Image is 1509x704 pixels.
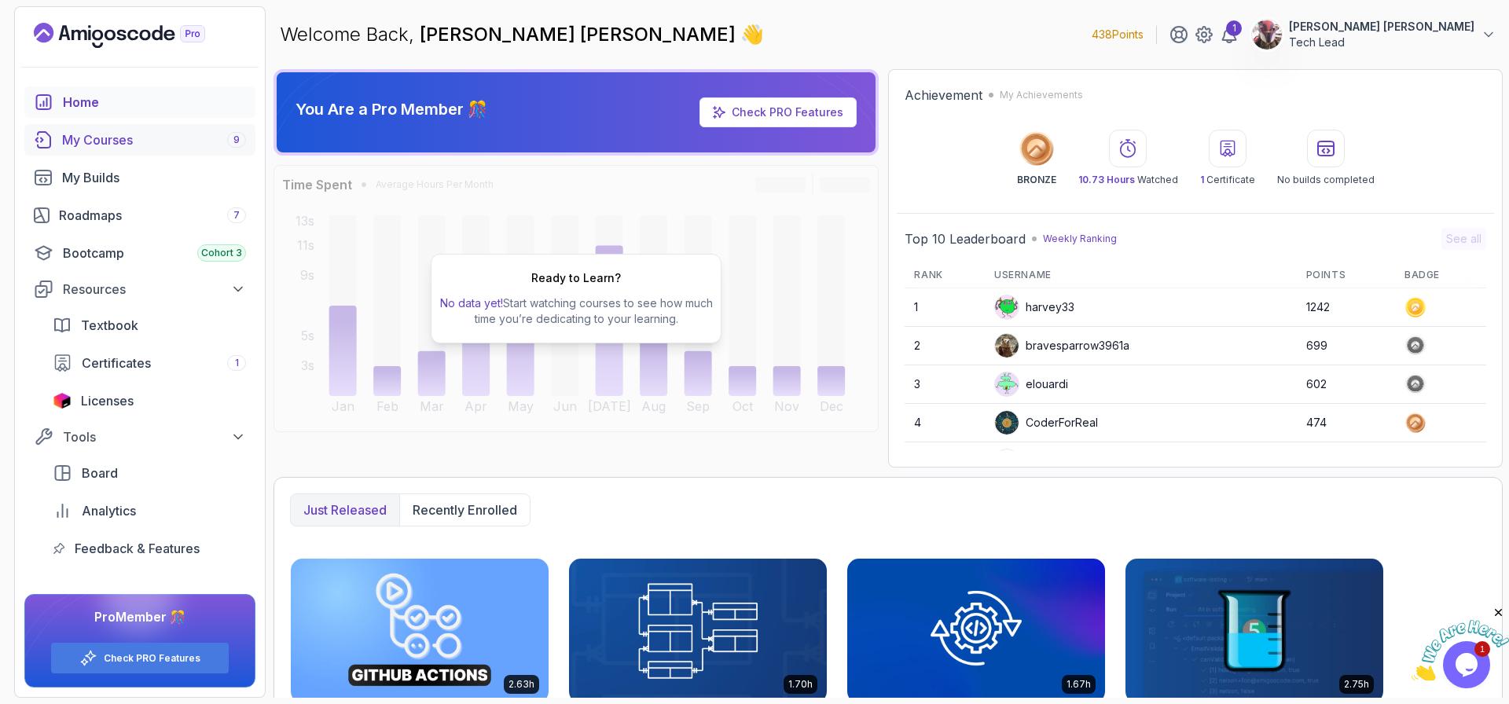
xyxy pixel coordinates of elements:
[62,130,246,149] div: My Courses
[1226,20,1242,36] div: 1
[1200,174,1204,185] span: 1
[847,559,1105,703] img: Java Integration Testing card
[63,427,246,446] div: Tools
[1297,404,1395,442] td: 474
[994,449,1070,474] div: IssaKass
[1220,25,1239,44] a: 1
[82,501,136,520] span: Analytics
[994,372,1068,397] div: elouardi
[280,22,764,47] p: Welcome Back,
[399,494,530,526] button: Recently enrolled
[1000,89,1083,101] p: My Achievements
[995,334,1019,357] img: user profile image
[994,410,1098,435] div: CoderForReal
[1297,327,1395,365] td: 699
[1043,233,1117,245] p: Weekly Ranking
[235,357,239,369] span: 1
[905,86,982,104] h2: Achievement
[905,327,985,365] td: 2
[233,134,240,146] span: 9
[291,559,549,703] img: CI/CD with GitHub Actions card
[24,200,255,231] a: roadmaps
[24,423,255,451] button: Tools
[1200,174,1255,186] p: Certificate
[438,295,714,327] p: Start watching courses to see how much time you’re dedicating to your learning.
[1289,35,1474,50] p: Tech Lead
[440,296,503,310] span: No data yet!
[531,270,621,286] h2: Ready to Learn?
[740,22,764,47] span: 👋
[1067,678,1091,691] p: 1.67h
[994,295,1074,320] div: harvey33
[81,316,138,335] span: Textbook
[291,494,399,526] button: Just released
[1297,288,1395,327] td: 1242
[63,93,246,112] div: Home
[233,209,240,222] span: 7
[788,678,813,691] p: 1.70h
[1078,174,1178,186] p: Watched
[994,333,1129,358] div: bravesparrow3961a
[1289,19,1474,35] p: [PERSON_NAME] [PERSON_NAME]
[1297,262,1395,288] th: Points
[296,98,487,120] p: You Are a Pro Member 🎊
[995,449,1019,473] img: user profile image
[82,464,118,482] span: Board
[43,385,255,416] a: licenses
[63,244,246,262] div: Bootcamp
[303,500,387,519] p: Just released
[995,372,1019,396] img: default monster avatar
[1078,174,1135,185] span: 10.73 Hours
[1017,174,1056,186] p: BRONZE
[43,310,255,341] a: textbook
[905,365,985,404] td: 3
[43,495,255,526] a: analytics
[905,229,1026,248] h2: Top 10 Leaderboard
[75,539,200,558] span: Feedback & Features
[81,391,134,410] span: Licenses
[1412,606,1509,680] iframe: chat widget
[53,393,72,409] img: jetbrains icon
[1297,365,1395,404] td: 602
[34,23,241,48] a: Landing page
[201,247,242,259] span: Cohort 3
[509,678,534,691] p: 2.63h
[50,642,229,674] button: Check PRO Features
[905,442,985,481] td: 5
[1441,228,1486,250] button: See all
[1251,19,1496,50] button: user profile image[PERSON_NAME] [PERSON_NAME]Tech Lead
[82,354,151,372] span: Certificates
[1344,678,1369,691] p: 2.75h
[24,237,255,269] a: bootcamp
[732,105,843,119] a: Check PRO Features
[995,411,1019,434] img: user profile image
[63,280,246,299] div: Resources
[104,652,200,665] a: Check PRO Features
[24,86,255,118] a: home
[569,559,827,703] img: Database Design & Implementation card
[905,262,985,288] th: Rank
[905,404,985,442] td: 4
[905,288,985,327] td: 1
[1277,174,1375,186] p: No builds completed
[1252,20,1282,49] img: user profile image
[43,457,255,489] a: board
[24,124,255,156] a: courses
[43,533,255,564] a: feedback
[1297,442,1395,481] td: 377
[985,262,1297,288] th: Username
[1125,559,1383,703] img: Java Unit Testing and TDD card
[413,500,517,519] p: Recently enrolled
[24,275,255,303] button: Resources
[995,295,1019,319] img: default monster avatar
[420,23,740,46] span: [PERSON_NAME] [PERSON_NAME]
[43,347,255,379] a: certificates
[24,162,255,193] a: builds
[699,97,857,127] a: Check PRO Features
[62,168,246,187] div: My Builds
[1395,262,1486,288] th: Badge
[59,206,246,225] div: Roadmaps
[1092,27,1144,42] p: 438 Points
